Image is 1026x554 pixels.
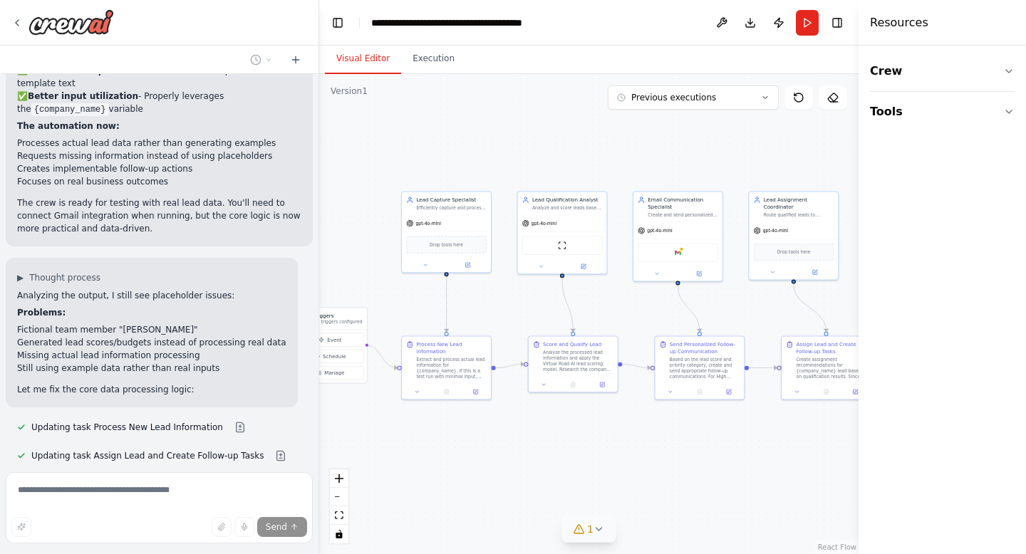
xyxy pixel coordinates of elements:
[678,269,719,278] button: Open in side panel
[296,350,364,363] button: Schedule
[330,469,348,543] div: React Flow controls
[749,364,777,371] g: Edge from 5e93c8c4-d1c4-4554-a1cd-ec525a05eb69 to 5e294ec2-3cb7-4ff0-bead-2b993a2ea372
[31,103,109,116] code: {company_name}
[17,272,100,283] button: ▶Thought process
[17,323,286,336] li: Fictional team member "[PERSON_NAME]"
[401,336,492,400] div: Process New Lead InformationExtract and process actual lead information for {company_name}. If th...
[330,525,348,543] button: toggle interactivity
[28,91,138,101] strong: Better input utilization
[442,276,450,332] g: Edge from b949166c-b03a-4526-9724-7e6354c6bab5 to c512b999-bbfe-43a7-bc9c-2dd95fc745e2
[648,197,717,211] div: Email Communication Specialist
[212,517,232,537] button: Upload files
[587,522,594,536] span: 1
[563,262,603,271] button: Open in side panel
[670,357,740,380] div: Based on the lead score and priority category, create and send appropriate follow-up communicatio...
[790,283,830,332] g: Edge from 75992ab3-0be9-4562-83da-800f08ac3205 to 5e294ec2-3cb7-4ff0-bead-2b993a2ea372
[870,51,1015,91] button: Crew
[401,192,492,273] div: Lead Capture SpecialistEfficiently capture and process new leads from various sources including w...
[777,249,810,256] span: Drop tools here
[401,44,466,74] button: Execution
[559,278,576,332] g: Edge from 2b15c69d-7aeb-4af8-ba51-6f62b7454ffa to 6665ae17-bc5b-42de-ac60-3a6cee241861
[796,357,866,380] div: Create assignment recommendations for {company_name} lead based on qualification results. Since t...
[29,272,100,283] span: Thought process
[17,150,301,162] li: Requests missing information instead of using placeholders
[31,450,264,461] span: Updating task Assign Lead and Create Follow-up Tasks
[748,192,839,281] div: Lead Assignment CoordinatorRoute qualified leads to appropriate team members based on priority sc...
[366,342,398,372] g: Edge from triggers to c512b999-bbfe-43a7-bc9c-2dd95fc745e2
[296,333,364,347] button: Event
[17,383,286,396] p: Let me fix the core data processing logic:
[257,517,307,537] button: Send
[330,469,348,488] button: zoom in
[430,241,463,249] span: Drop tools here
[17,272,24,283] span: ▶
[416,205,486,211] div: Efficiently capture and process new leads from various sources including website forms, meeting b...
[284,51,307,68] button: Start a new chat
[17,308,66,318] strong: Problems:
[517,192,608,275] div: Lead Qualification AnalystAnalyze and score leads based on company size, industry, budget, timeli...
[796,341,866,355] div: Assign Lead and Create Follow-up Tasks
[558,241,566,250] img: ScrapeWebsiteTool
[716,387,741,396] button: Open in side panel
[670,341,740,355] div: Send Personalized Follow-up Communication
[608,85,779,110] button: Previous executions
[17,197,301,235] p: The crew is ready for testing with real lead data. You'll need to connect Gmail integration when ...
[293,307,368,384] div: TriggersNo triggers configuredEventScheduleManage
[416,357,486,380] div: Extract and process actual lead information for {company_name}. If this is a test run with minima...
[416,197,486,204] div: Lead Capture Specialist
[296,366,364,380] button: Manage
[323,352,346,360] span: Schedule
[794,268,835,276] button: Open in side panel
[431,387,462,396] button: No output available
[17,362,286,375] li: Still using example data rather than real inputs
[543,341,601,348] div: Score and Qualify Lead
[827,13,847,33] button: Hide right sidebar
[17,121,120,131] strong: The automation now:
[266,521,287,533] span: Send
[325,44,401,74] button: Visual Editor
[327,336,341,343] span: Event
[31,422,223,433] span: Updating task Process New Lead Information
[654,336,745,400] div: Send Personalized Follow-up CommunicationBased on the lead score and priority category, create an...
[234,517,254,537] button: Click to speak your automation idea
[870,92,1015,132] button: Tools
[328,13,348,33] button: Hide left sidebar
[811,387,841,396] button: No output available
[674,286,703,332] g: Edge from e266ddd3-47ca-408b-87c5-adb06d568590 to 5e93c8c4-d1c4-4554-a1cd-ec525a05eb69
[17,349,286,362] li: Missing actual lead information processing
[17,162,301,175] li: Creates implementable follow-up actions
[447,261,488,269] button: Open in side panel
[543,350,613,372] div: Analyze the processed lead information and apply the Virtual Road AI lead scoring model. Research...
[631,92,716,103] span: Previous executions
[633,192,723,282] div: Email Communication SpecialistCreate and send personalized follow-up emails based on lead priorit...
[558,380,589,389] button: No output available
[17,336,286,349] li: Generated lead scores/budgets instead of processing real data
[330,488,348,506] button: zoom out
[244,51,279,68] button: Switch to previous chat
[532,221,556,226] span: gpt-4o-mini
[28,9,114,35] img: Logo
[528,336,618,393] div: Score and Qualify LeadAnalyze the processed lead information and apply the Virtual Road AI lead s...
[764,212,834,218] div: Route qualified leads to appropriate team members based on priority score, service interest, and ...
[496,360,524,371] g: Edge from c512b999-bbfe-43a7-bc9c-2dd95fc745e2 to 6665ae17-bc5b-42de-ac60-3a6cee241861
[313,319,362,325] p: No triggers configured
[11,517,31,537] button: Improve this prompt
[313,312,362,319] h3: Triggers
[17,137,301,150] li: Processes actual lead data rather than generating examples
[763,228,788,234] span: gpt-4o-mini
[684,387,715,396] button: No output available
[532,197,602,204] div: Lead Qualification Analyst
[590,380,615,389] button: Open in side panel
[648,212,717,218] div: Create and send personalized follow-up emails based on lead priority and segment. Send immediate ...
[371,16,532,30] nav: breadcrumb
[17,289,286,302] p: Analyzing the output, I still see placeholder issues:
[818,543,856,551] a: React Flow attribution
[416,341,486,355] div: Process New Lead Information
[331,85,368,97] div: Version 1
[870,14,928,31] h4: Resources
[673,249,682,257] img: Google gmail
[463,387,488,396] button: Open in side panel
[647,228,672,234] span: gpt-4o-mini
[415,221,440,226] span: gpt-4o-mini
[324,370,344,377] span: Manage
